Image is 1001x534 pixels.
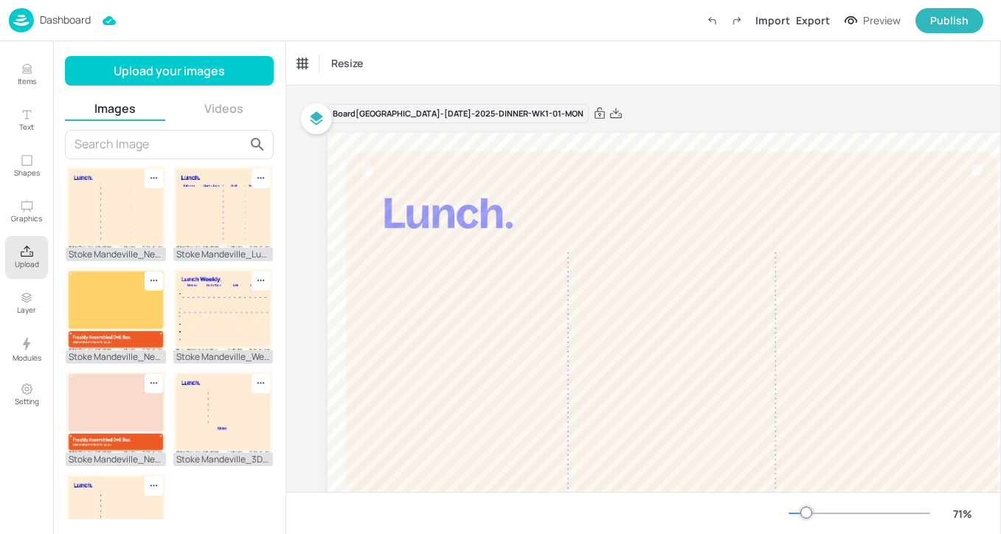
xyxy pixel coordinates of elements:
img: 2025-08-09-1754768061059hw6248c0c3g.jpg [66,268,166,350]
button: Upload [5,236,48,279]
p: Layer [17,305,36,315]
p: Modules [13,353,41,363]
button: Modules [5,327,48,370]
p: Setting [15,396,39,406]
div: Stoke Mandeville_NewLayouts_1315x1080_3Dish.jpg [66,248,166,261]
button: Graphics [5,190,48,233]
button: Layer [5,282,48,325]
div: Remove image [252,169,270,188]
label: Redo (Ctrl + Y) [724,8,749,33]
button: Setting [5,373,48,416]
button: Upload your images [65,56,274,86]
button: Videos [174,100,274,117]
input: Search Image [75,133,245,156]
div: Stoke Mandeville_Lunch_1315x1080.jpg [173,248,274,261]
div: Preview [863,13,901,29]
p: Dashboard [40,15,91,25]
button: Shapes [5,145,48,187]
div: Board [GEOGRAPHIC_DATA]-[DATE]-2025-DINNER-WK1-01-MON [328,104,589,124]
div: Stoke Mandeville_NewLayouts_1315x1080_Desserts.jpg [66,453,166,466]
p: Text [19,122,34,132]
img: 2025-07-18-1752868945795kbocdhb1z7c.jpg [173,371,274,453]
div: Remove image [252,271,270,291]
div: Stoke Mandeville_NewLayouts_1315x1080_Snacks.jpg [66,350,166,364]
div: Remove image [145,374,163,393]
div: Remove image [145,476,163,496]
button: Publish [915,8,983,33]
button: Text [5,99,48,142]
div: Stoke Mandeville_3DishLunch_1315x1080.jpg [173,453,274,466]
img: 2025-08-09-1754768061084qaf6kagxivo.jpg [66,371,166,453]
button: search [245,132,270,157]
p: Items [18,76,36,86]
div: 71 % [945,506,980,521]
p: Upload [15,259,39,269]
p: Graphics [11,213,42,223]
div: Remove image [145,271,163,291]
img: 2025-07-18-1752868943171hueec5lyvvu.jpg [173,268,274,350]
span: Resize [328,55,366,71]
div: Remove image [145,169,163,188]
label: Undo (Ctrl + Z) [699,8,724,33]
div: Publish [930,13,969,29]
p: Shapes [14,167,40,178]
img: logo-86c26b7e.jpg [9,8,34,32]
div: Remove image [252,374,270,393]
img: 2025-08-16-1755332552123rc0xvvgslio.jpg [66,166,166,248]
button: Items [5,53,48,96]
div: Import [755,13,790,28]
div: Export [796,13,830,28]
div: Stoke Mandeville_WeeklyMenu_1315x1080.jpg [173,350,274,364]
button: Images [65,100,165,117]
button: Preview [836,10,910,32]
img: 2025-07-18-1752868943170ssldmh3gi5g.jpg [173,166,274,248]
